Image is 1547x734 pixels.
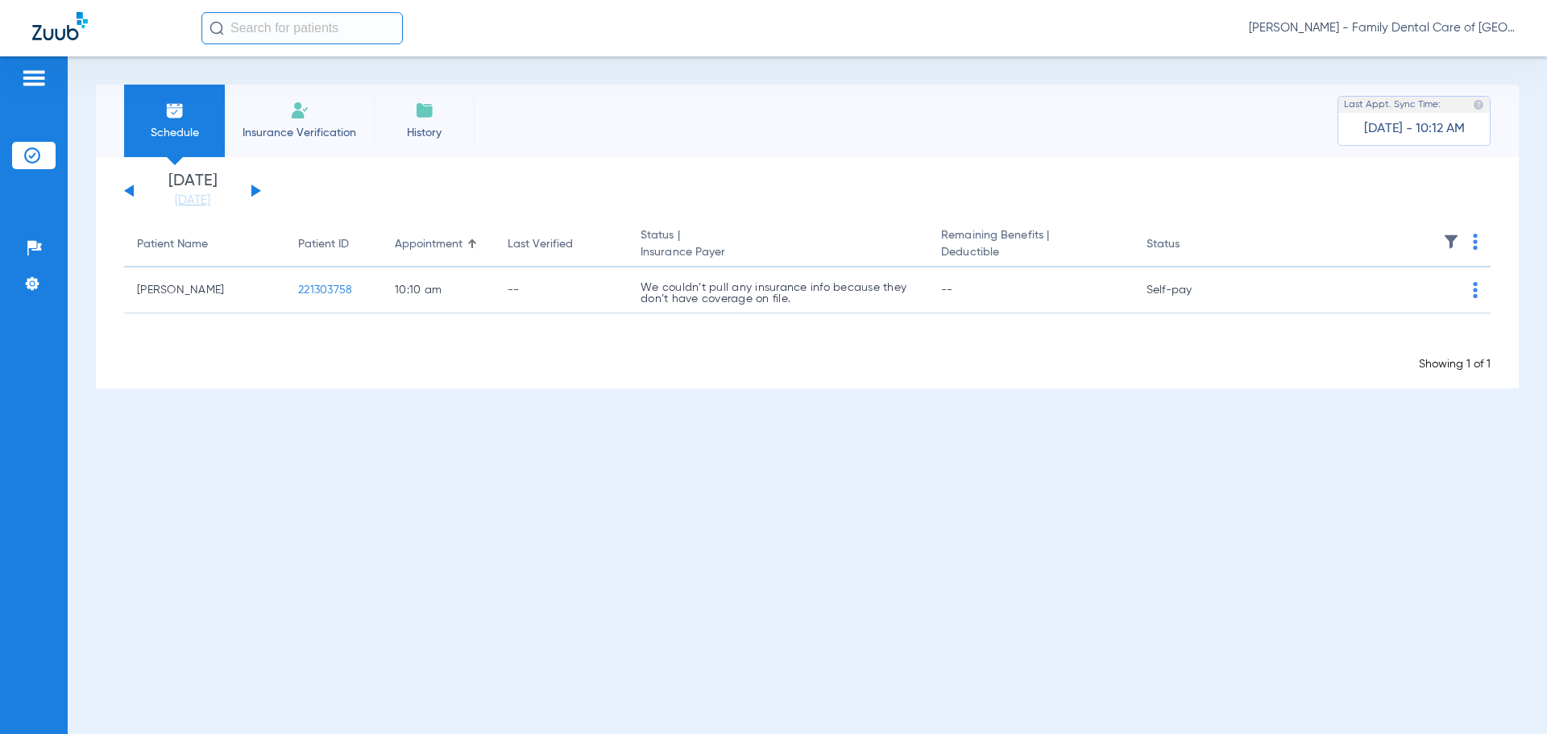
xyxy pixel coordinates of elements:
p: We couldn’t pull any insurance info because they don’t have coverage on file. [641,282,915,305]
span: Schedule [136,125,213,141]
td: -- [495,267,628,313]
td: Self-pay [1134,267,1242,313]
span: -- [941,284,953,296]
img: History [415,101,434,120]
div: Appointment [395,236,482,253]
span: Insurance Verification [237,125,362,141]
span: [PERSON_NAME] - Family Dental Care of [GEOGRAPHIC_DATA] [1249,20,1515,36]
th: Status [1134,222,1242,267]
div: Patient ID [298,236,369,253]
div: Last Verified [508,236,573,253]
img: Zuub Logo [32,12,88,40]
span: [DATE] - 10:12 AM [1364,121,1465,137]
th: Remaining Benefits | [928,222,1133,267]
li: [DATE] [144,173,241,209]
img: group-dot-blue.svg [1473,282,1478,298]
span: 221303758 [298,284,352,296]
th: Status | [628,222,928,267]
div: Last Verified [508,236,615,253]
div: Appointment [395,236,462,253]
img: Manual Insurance Verification [290,101,309,120]
td: 10:10 AM [382,267,495,313]
div: Patient ID [298,236,349,253]
img: filter.svg [1443,234,1459,250]
span: Insurance Payer [641,244,915,261]
span: Showing 1 of 1 [1419,359,1491,370]
span: Deductible [941,244,1120,261]
img: last sync help info [1473,99,1484,110]
img: Schedule [165,101,185,120]
input: Search for patients [201,12,403,44]
img: hamburger-icon [21,68,47,88]
span: Last Appt. Sync Time: [1344,97,1441,113]
img: group-dot-blue.svg [1473,234,1478,250]
div: Patient Name [137,236,208,253]
div: Patient Name [137,236,272,253]
img: Search Icon [209,21,224,35]
td: [PERSON_NAME] [124,267,285,313]
span: History [386,125,462,141]
a: [DATE] [144,193,241,209]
